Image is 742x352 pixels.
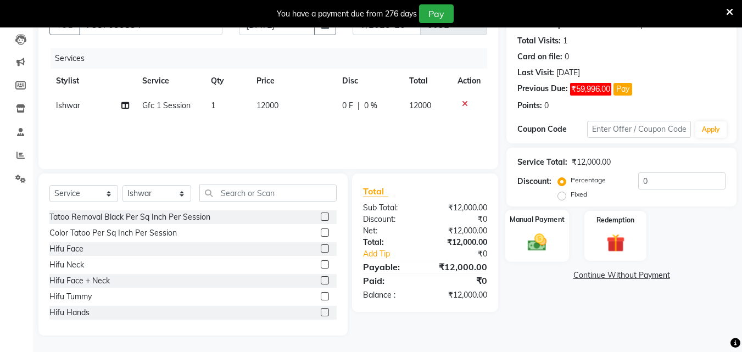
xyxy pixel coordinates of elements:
span: 1 [211,100,215,110]
div: Hifu Neck [49,259,84,271]
div: ₹12,000.00 [425,289,495,301]
label: Redemption [596,215,634,225]
div: Total: [355,237,425,248]
img: _cash.svg [522,231,553,253]
div: ₹12,000.00 [425,260,495,273]
div: Hifu Hands [49,307,90,319]
div: Points: [517,100,542,111]
div: Total Visits: [517,35,561,47]
div: Tatoo Removal Black Per Sq Inch Per Session [49,211,210,223]
span: | [358,100,360,111]
th: Disc [336,69,403,93]
button: Apply [695,121,727,138]
div: Discount: [517,176,551,187]
div: Discount: [355,214,425,225]
button: Pay [419,4,454,23]
img: _gift.svg [601,232,631,254]
label: Fixed [571,189,587,199]
div: Coupon Code [517,124,587,135]
div: [DATE] [556,67,580,79]
span: Ishwar [56,100,80,110]
div: Last Visit: [517,67,554,79]
div: You have a payment due from 276 days [277,8,417,20]
div: Card on file: [517,51,562,63]
div: Paid: [355,274,425,287]
div: 0 [565,51,569,63]
button: Pay [613,83,632,96]
div: Previous Due: [517,83,568,96]
a: Add Tip [355,248,437,260]
div: Service Total: [517,157,567,168]
div: Hifu Face [49,243,83,255]
span: ₹59,996.00 [570,83,611,96]
label: Manual Payment [510,214,565,225]
th: Stylist [49,69,136,93]
div: 0 [544,100,549,111]
div: Hifu Face + Neck [49,275,110,287]
div: Payable: [355,260,425,273]
label: Percentage [571,175,606,185]
div: Net: [355,225,425,237]
div: ₹0 [437,248,496,260]
div: Color Tatoo Per Sq Inch Per Session [49,227,177,239]
div: ₹12,000.00 [572,157,611,168]
div: ₹12,000.00 [425,237,495,248]
input: Search or Scan [199,185,337,202]
div: Sub Total: [355,202,425,214]
th: Action [451,69,487,93]
div: ₹0 [425,274,495,287]
span: 0 F [342,100,353,111]
div: ₹0 [425,214,495,225]
span: Gfc 1 Session [142,100,191,110]
th: Service [136,69,204,93]
input: Enter Offer / Coupon Code [587,121,691,138]
span: 0 % [364,100,377,111]
th: Price [250,69,336,93]
th: Total [403,69,451,93]
div: 1 [563,35,567,47]
div: Hifu Tummy [49,291,92,303]
div: ₹12,000.00 [425,225,495,237]
span: Total [363,186,388,197]
div: Services [51,48,495,69]
a: Continue Without Payment [509,270,734,281]
div: ₹12,000.00 [425,202,495,214]
span: 12000 [256,100,278,110]
div: Balance : [355,289,425,301]
span: 12000 [409,100,431,110]
th: Qty [204,69,250,93]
